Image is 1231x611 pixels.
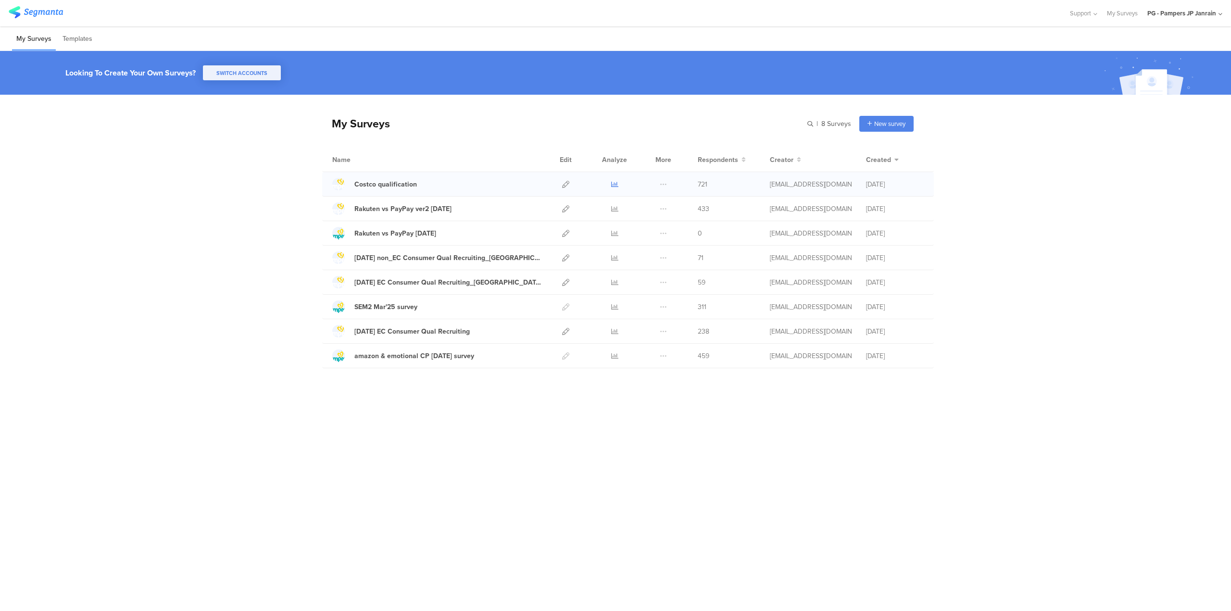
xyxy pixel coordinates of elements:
[770,228,852,238] div: saito.s.2@pg.com
[555,148,576,172] div: Edit
[770,204,852,214] div: saito.s.2@pg.com
[354,351,474,361] div: amazon & emotional CP Feb'25 survey
[698,277,705,287] span: 59
[653,148,674,172] div: More
[874,119,905,128] span: New survey
[866,302,924,312] div: [DATE]
[354,326,470,337] div: May'25 EC Consumer Qual Recruiting
[698,228,702,238] span: 0
[1101,54,1200,98] img: create_account_image.svg
[332,227,436,239] a: Rakuten vs PayPay [DATE]
[866,351,924,361] div: [DATE]
[698,179,707,189] span: 721
[698,253,703,263] span: 71
[866,253,924,263] div: [DATE]
[1070,9,1091,18] span: Support
[354,302,417,312] div: SEM2 Mar'25 survey
[203,65,281,80] button: SWITCH ACCOUNTS
[866,155,899,165] button: Created
[698,302,706,312] span: 311
[12,28,56,50] li: My Surveys
[322,115,390,132] div: My Surveys
[332,276,541,288] a: [DATE] EC Consumer Qual Recruiting_[GEOGRAPHIC_DATA]san created
[866,204,924,214] div: [DATE]
[821,119,851,129] span: 8 Surveys
[770,253,852,263] div: saito.s.2@pg.com
[600,148,629,172] div: Analyze
[815,119,819,129] span: |
[698,155,738,165] span: Respondents
[770,302,852,312] div: saito.s.2@pg.com
[332,202,452,215] a: Rakuten vs PayPay ver2 [DATE]
[332,155,390,165] div: Name
[354,204,452,214] div: Rakuten vs PayPay ver2 Aug25
[770,179,852,189] div: saito.s.2@pg.com
[332,178,417,190] a: Costco qualification
[332,300,417,313] a: SEM2 Mar'25 survey
[332,251,541,264] a: [DATE] non_EC Consumer Qual Recruiting_[GEOGRAPHIC_DATA]san created
[866,228,924,238] div: [DATE]
[866,277,924,287] div: [DATE]
[58,28,97,50] li: Templates
[770,155,793,165] span: Creator
[866,179,924,189] div: [DATE]
[354,253,541,263] div: May'25 non_EC Consumer Qual Recruiting_Harada-san created
[770,326,852,337] div: shibato.d@pg.com
[698,326,709,337] span: 238
[1147,9,1216,18] div: PG - Pampers JP Janrain
[770,155,801,165] button: Creator
[770,277,852,287] div: saito.s.2@pg.com
[866,155,891,165] span: Created
[332,349,474,362] a: amazon & emotional CP [DATE] survey
[354,228,436,238] div: Rakuten vs PayPay Aug25
[9,6,63,18] img: segmanta logo
[698,351,709,361] span: 459
[354,277,541,287] div: May'25 EC Consumer Qual Recruiting_Harada-san created
[866,326,924,337] div: [DATE]
[770,351,852,361] div: saito.s.2@pg.com
[354,179,417,189] div: Costco qualification
[698,204,709,214] span: 433
[216,69,267,77] span: SWITCH ACCOUNTS
[65,67,196,78] div: Looking To Create Your Own Surveys?
[698,155,746,165] button: Respondents
[332,325,470,337] a: [DATE] EC Consumer Qual Recruiting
